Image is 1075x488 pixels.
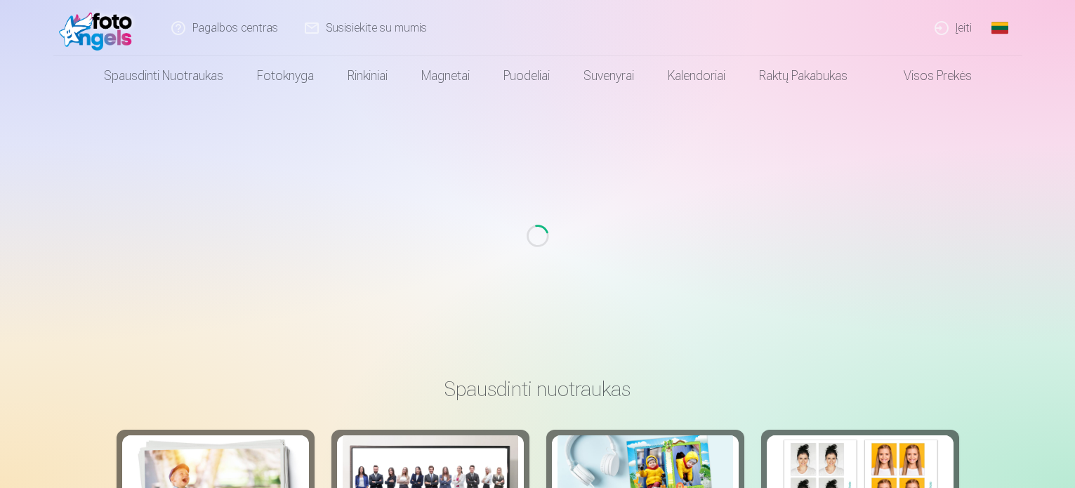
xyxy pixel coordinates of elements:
img: /fa2 [59,6,140,51]
a: Kalendoriai [651,56,742,95]
a: Puodeliai [487,56,567,95]
a: Rinkiniai [331,56,404,95]
a: Suvenyrai [567,56,651,95]
a: Visos prekės [864,56,989,95]
a: Spausdinti nuotraukas [87,56,240,95]
a: Magnetai [404,56,487,95]
h3: Spausdinti nuotraukas [128,376,948,402]
a: Fotoknyga [240,56,331,95]
a: Raktų pakabukas [742,56,864,95]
